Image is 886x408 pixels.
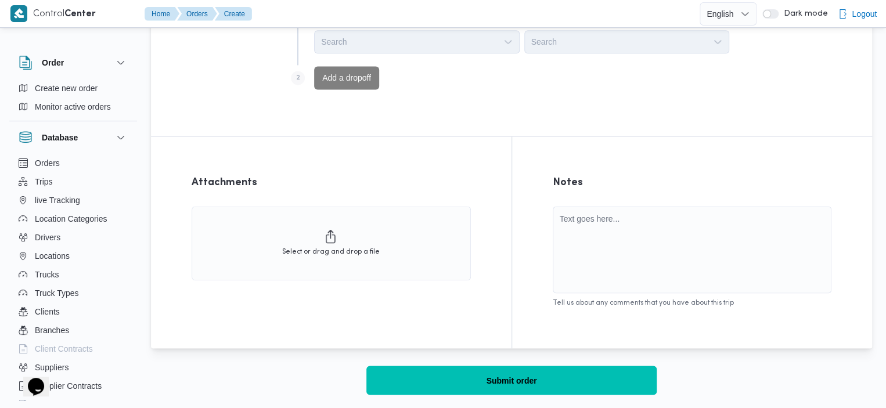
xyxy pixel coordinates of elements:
[9,154,137,405] div: Database
[553,177,832,189] h3: Notes
[14,358,132,377] button: Suppliers
[322,71,371,85] span: Add a dropoff
[215,7,252,21] button: Create
[192,177,471,189] h3: Attachments
[64,10,96,19] b: Center
[833,2,881,26] button: Logout
[19,56,128,70] button: Order
[852,7,877,21] span: Logout
[35,342,93,356] span: Client Contracts
[14,302,132,321] button: Clients
[35,230,60,244] span: Drivers
[14,228,132,247] button: Drivers
[14,340,132,358] button: Client Contracts
[779,9,827,19] span: Dark mode
[35,360,69,374] span: Suppliers
[35,286,78,300] span: Truck Types
[9,79,137,121] div: Order
[14,321,132,340] button: Branches
[35,156,60,170] span: Orders
[14,191,132,210] button: live Tracking
[35,193,80,207] span: live Tracking
[14,79,132,98] button: Create new order
[42,56,64,70] h3: Order
[14,172,132,191] button: Trips
[177,7,217,21] button: Orders
[366,366,657,395] button: Submit order
[14,284,132,302] button: Truck Types
[296,74,300,81] span: 2
[14,154,132,172] button: Orders
[35,323,69,337] span: Branches
[14,377,132,395] button: Supplier Contracts
[35,100,111,114] span: Monitor active orders
[145,7,179,21] button: Home
[503,37,513,46] button: Open list of options
[35,175,53,189] span: Trips
[35,305,60,319] span: Clients
[14,247,132,265] button: Locations
[35,212,107,226] span: Location Categories
[12,362,49,396] iframe: chat widget
[19,131,128,145] button: Database
[314,66,379,89] button: Add a dropoff
[35,268,59,281] span: Trucks
[42,131,78,145] h3: Database
[486,373,536,387] span: Submit order
[14,265,132,284] button: Trucks
[553,296,832,308] div: Tell us about any comments that you have about this trip
[713,37,722,46] button: Open list of options
[35,249,70,263] span: Locations
[35,379,102,393] span: Supplier Contracts
[14,98,132,116] button: Monitor active orders
[10,5,27,22] img: X8yXhbKr1z7QwAAAABJRU5ErkJggg==
[35,81,98,95] span: Create new order
[14,210,132,228] button: Location Categories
